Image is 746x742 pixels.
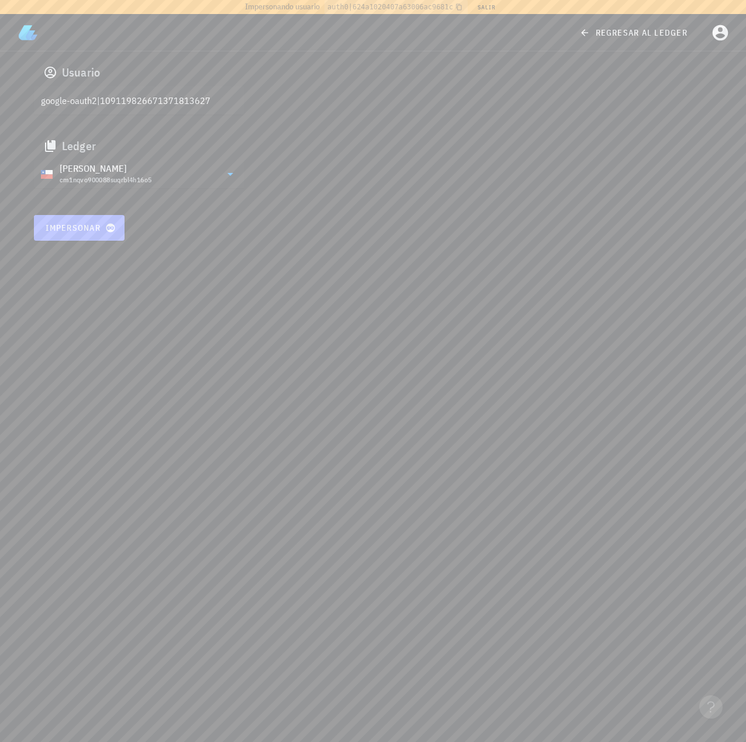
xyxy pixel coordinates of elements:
span: Usuario [62,63,101,82]
a: regresar al ledger [572,22,697,43]
span: Impersonando usuario [245,1,320,13]
div: [PERSON_NAME] [60,162,152,174]
div: CLP-icon [41,168,53,180]
div: cm1nqvo900088suqrbl4h16o5 [60,174,152,186]
button: Impersonar [34,215,125,241]
img: LedgiFi [19,23,37,42]
span: Ledger [62,137,96,155]
span: regresar al ledger [582,27,688,38]
button: Salir [472,1,501,13]
div: [PERSON_NAME] cm1nqvo900088suqrbl4h16o5 [34,160,244,188]
span: Impersonar [45,223,113,233]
